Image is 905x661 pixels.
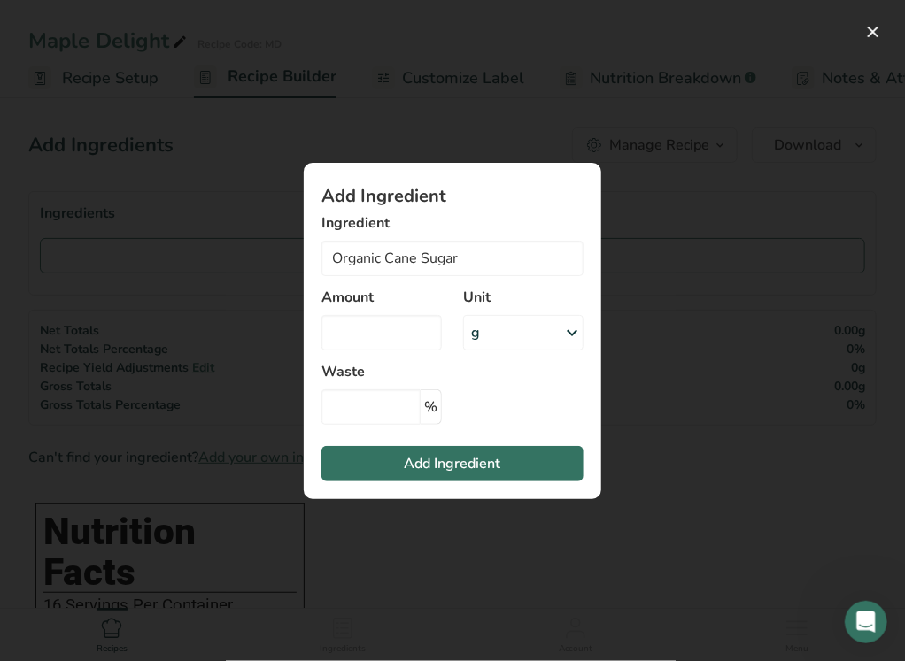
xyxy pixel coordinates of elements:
[321,188,584,205] h1: Add Ingredient
[321,446,584,481] button: Add Ingredient
[321,241,584,276] input: Add Ingredient
[405,453,501,474] span: Add Ingredient
[471,322,480,343] div: g
[845,601,887,643] iframe: Intercom live chat
[321,287,442,308] label: Amount
[321,212,584,234] label: Ingredient
[321,361,442,382] label: Waste
[463,287,584,308] label: Unit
